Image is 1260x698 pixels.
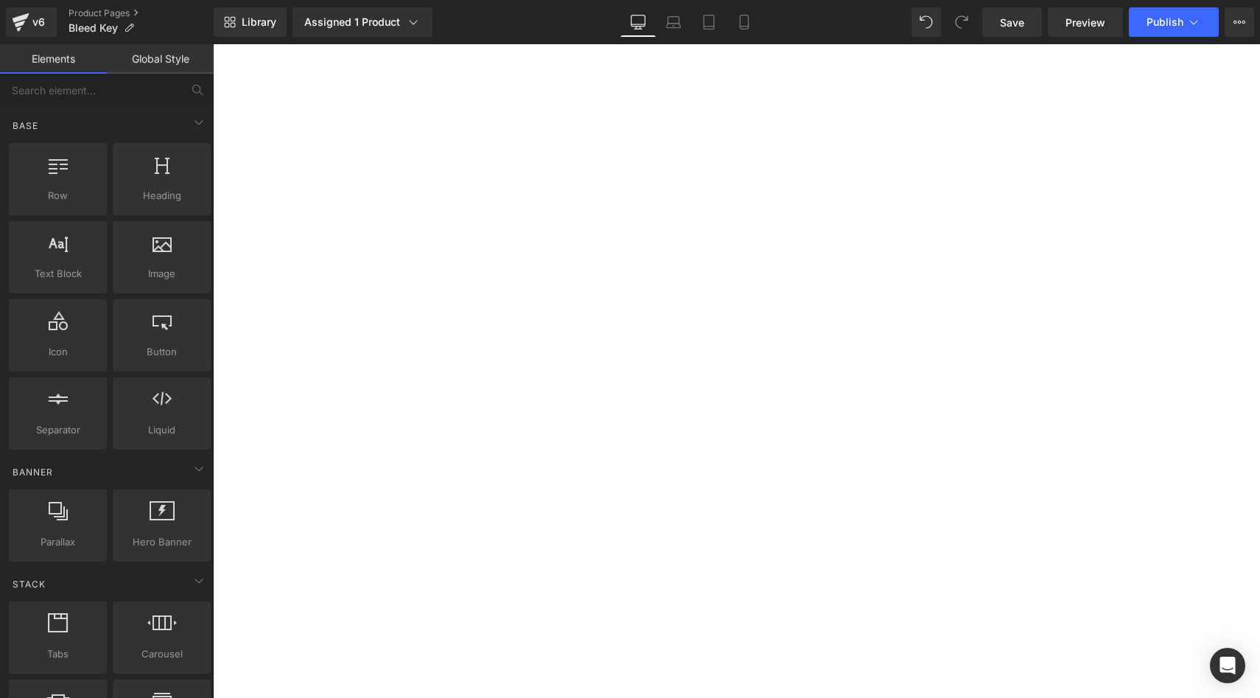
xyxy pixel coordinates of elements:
[117,188,206,203] span: Heading
[117,422,206,438] span: Liquid
[947,7,976,37] button: Redo
[13,534,102,550] span: Parallax
[1129,7,1219,37] button: Publish
[117,344,206,360] span: Button
[214,7,287,37] a: New Library
[691,7,727,37] a: Tablet
[727,7,762,37] a: Mobile
[13,266,102,282] span: Text Block
[69,22,118,34] span: Bleed Key
[1147,16,1183,28] span: Publish
[11,465,55,479] span: Banner
[117,534,206,550] span: Hero Banner
[11,577,47,591] span: Stack
[620,7,656,37] a: Desktop
[1000,15,1024,30] span: Save
[1065,15,1105,30] span: Preview
[242,15,276,29] span: Library
[1210,648,1245,683] div: Open Intercom Messenger
[13,188,102,203] span: Row
[11,119,40,133] span: Base
[656,7,691,37] a: Laptop
[29,13,48,32] div: v6
[304,15,421,29] div: Assigned 1 Product
[1225,7,1254,37] button: More
[13,646,102,662] span: Tabs
[117,266,206,282] span: Image
[69,7,214,19] a: Product Pages
[107,44,214,74] a: Global Style
[117,646,206,662] span: Carousel
[13,344,102,360] span: Icon
[1048,7,1123,37] a: Preview
[6,7,57,37] a: v6
[911,7,941,37] button: Undo
[13,422,102,438] span: Separator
